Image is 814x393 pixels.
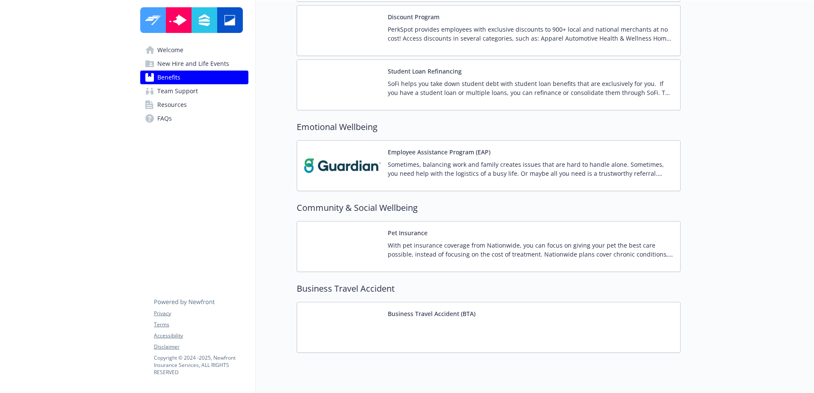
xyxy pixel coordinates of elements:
a: FAQs [140,112,248,125]
p: PerkSpot provides employees with exclusive discounts to 900+ local and national merchants at no c... [388,25,673,43]
span: Benefits [157,71,180,84]
a: Accessibility [154,332,248,340]
p: Sometimes, balancing work and family creates issues that are hard to handle alone. Sometimes, you... [388,160,673,178]
p: With pet insurance coverage from Nationwide, you can focus on giving your pet the best care possi... [388,241,673,259]
button: Employee Assistance Program (EAP) [388,148,490,157]
img: Nationwide Pet Insurance carrier logo [304,228,381,265]
a: New Hire and Life Events [140,57,248,71]
img: SoFi carrier logo [304,67,381,103]
button: Discount Program [388,12,439,21]
span: Welcome [157,43,183,57]
a: Resources [140,98,248,112]
button: Pet Insurance [388,228,428,237]
span: FAQs [157,112,172,125]
p: SoFi helps you take down student debt with student loan benefits that are exclusively for you. If... [388,79,673,97]
h2: Community & Social Wellbeing [297,201,681,214]
button: Business Travel Accident (BTA) [388,309,475,318]
span: New Hire and Life Events [157,57,229,71]
a: Team Support [140,84,248,98]
img: PerkSpot carrier logo [304,12,381,49]
button: Student Loan Refinancing [388,67,462,76]
a: Welcome [140,43,248,57]
a: Disclaimer [154,343,248,351]
a: Terms [154,321,248,328]
span: Resources [157,98,187,112]
span: Team Support [157,84,198,98]
img: Guardian carrier logo [304,148,381,184]
h2: Business Travel Accident [297,282,681,295]
a: Privacy [154,310,248,317]
img: Chubb Insurance Company carrier logo [304,309,381,346]
h2: Emotional Wellbeing [297,121,681,133]
p: Copyright © 2024 - 2025 , Newfront Insurance Services, ALL RIGHTS RESERVED [154,354,248,376]
a: Benefits [140,71,248,84]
